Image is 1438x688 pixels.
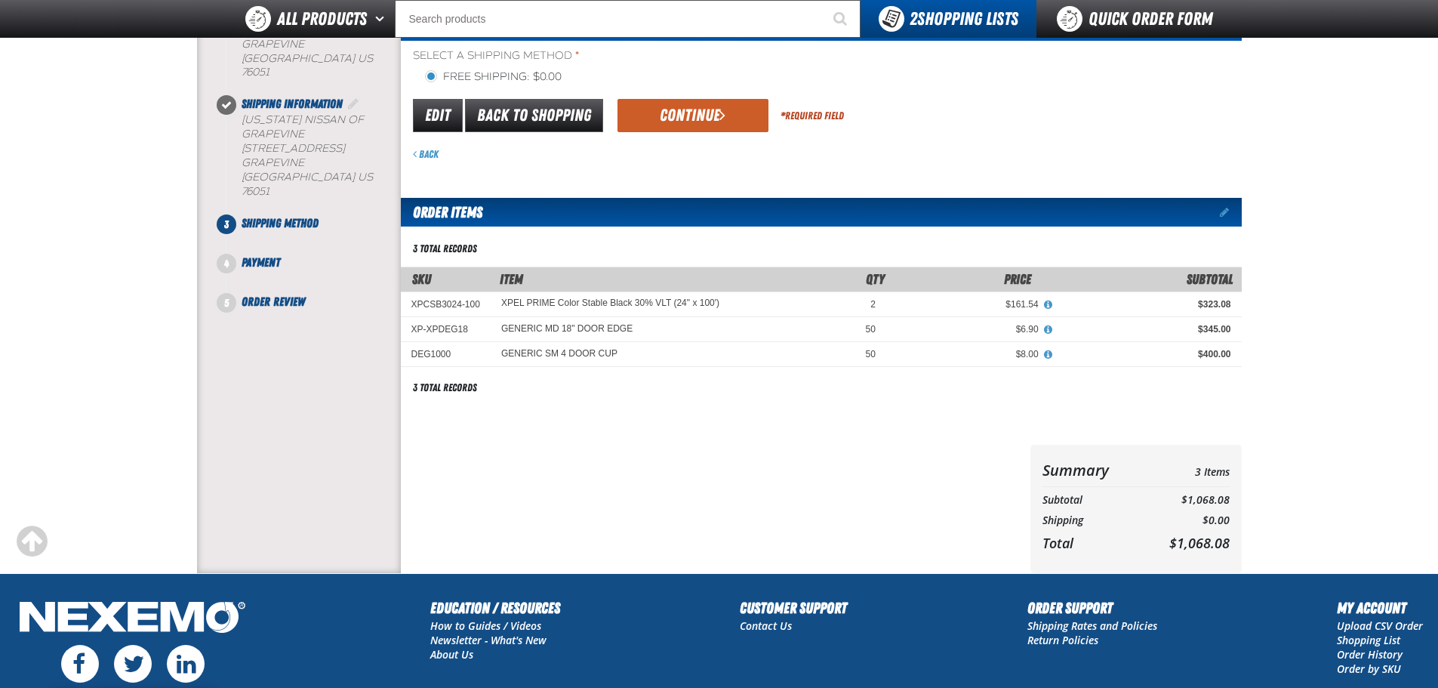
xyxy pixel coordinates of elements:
span: [STREET_ADDRESS] [242,142,345,155]
span: Qty [866,271,885,287]
a: Return Policies [1027,633,1098,647]
span: US [358,52,373,65]
th: Total [1042,531,1141,555]
h2: Order Support [1027,597,1157,619]
span: 50 [866,349,876,359]
th: Subtotal [1042,490,1141,511]
div: $161.54 [897,298,1039,310]
span: Payment [242,255,280,270]
h2: My Account [1337,597,1423,619]
span: [US_STATE] Nissan of Grapevine [242,113,364,140]
h2: Education / Resources [430,597,560,619]
img: Nexemo Logo [15,597,250,641]
span: 4 [217,254,236,273]
bdo: 76051 [242,66,269,79]
span: Price [1004,271,1031,287]
a: Order by SKU [1337,662,1401,676]
span: GRAPEVINE [242,38,304,51]
label: Free Shipping: $0.00 [425,70,562,85]
span: Subtotal [1187,271,1233,287]
li: Order Review. Step 5 of 5. Not Completed [226,293,401,311]
a: Shipping Rates and Policies [1027,619,1157,633]
div: Required Field [781,109,844,123]
span: 2 [870,299,876,310]
a: Back [413,148,439,160]
span: 5 [217,293,236,313]
div: $6.90 [897,323,1039,335]
h2: Order Items [401,198,482,227]
th: Shipping [1042,511,1141,531]
a: Edit [413,99,463,132]
td: $0.00 [1140,511,1229,531]
input: Free Shipping: $0.00 [425,70,437,82]
a: Newsletter - What's New [430,633,547,647]
button: View All Prices for XPEL PRIME Color Stable Black 30% VLT (24" x 100') [1039,298,1058,312]
div: $8.00 [897,348,1039,360]
span: Item [500,271,523,287]
span: [GEOGRAPHIC_DATA] [242,52,355,65]
div: $323.08 [1060,298,1231,310]
a: Back to Shopping [465,99,603,132]
button: Continue [617,99,768,132]
td: $1,068.08 [1140,490,1229,511]
span: 3 [217,214,236,234]
div: $345.00 [1060,323,1231,335]
div: 3 total records [413,242,477,256]
button: View All Prices for GENERIC SM 4 DOOR CUP [1039,348,1058,362]
span: GRAPEVINE [242,156,304,169]
strong: 2 [910,8,917,29]
span: US [358,171,373,184]
li: Payment. Step 4 of 5. Not Completed [226,254,401,293]
a: GENERIC SM 4 DOOR CUP [501,348,617,359]
div: $400.00 [1060,348,1231,360]
span: [GEOGRAPHIC_DATA] [242,171,355,184]
a: Order History [1337,647,1403,662]
td: 3 Items [1140,457,1229,483]
a: How to Guides / Videos [430,619,541,633]
td: XPCSB3024-100 [401,292,491,316]
button: View All Prices for GENERIC MD 18" DOOR EDGE [1039,323,1058,337]
span: $1,068.08 [1169,534,1230,552]
div: Scroll to the top [15,525,48,558]
span: Select a Shipping Method [413,49,1242,63]
span: Shopping Lists [910,8,1018,29]
li: Shipping Information. Step 2 of 5. Completed [226,95,401,214]
span: All Products [277,5,367,32]
: GENERIC MD 18" DOOR EDGE [501,323,633,334]
a: XPEL PRIME Color Stable Black 30% VLT (24" x 100') [501,298,719,309]
a: Upload CSV Order [1337,619,1423,633]
h2: Customer Support [740,597,847,619]
span: 50 [866,324,876,335]
a: Edit Shipping Information [346,97,361,111]
th: Summary [1042,457,1141,483]
a: About Us [430,647,473,662]
span: Order Review [242,295,305,309]
a: Shopping List [1337,633,1400,647]
td: XP-XPDEG18 [401,317,491,342]
td: DEG1000 [401,342,491,367]
span: Shipping Method [242,216,319,230]
div: 3 total records [413,381,477,395]
a: SKU [412,271,431,287]
a: Edit items [1220,207,1242,218]
li: Shipping Method. Step 3 of 5. Not Completed [226,214,401,254]
bdo: 76051 [242,185,269,198]
a: Contact Us [740,619,792,633]
span: Shipping Information [242,97,343,111]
